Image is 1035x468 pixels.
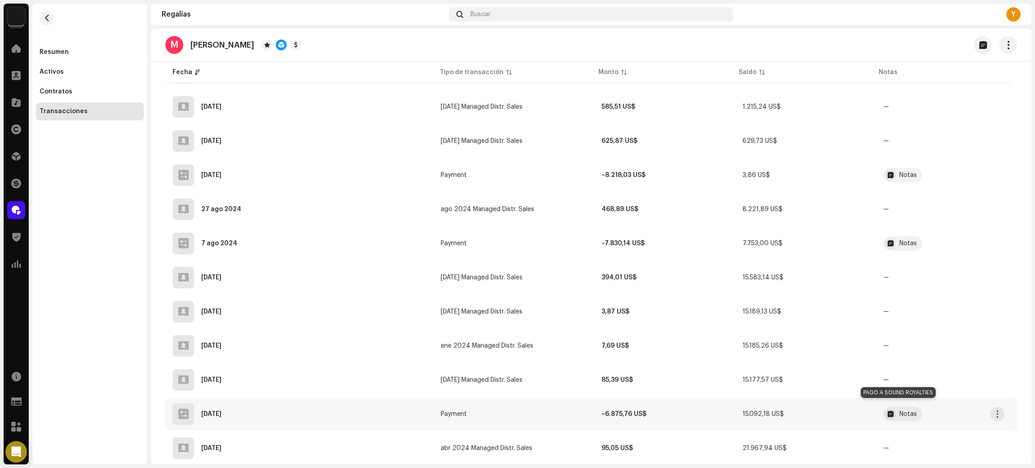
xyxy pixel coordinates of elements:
span: feb 2024 Managed Distr. Sales [441,309,522,315]
strong: –6.875,76 US$ [602,411,646,417]
span: 15.583,14 US$ [743,274,783,281]
div: 6 jun 2024 [201,411,221,417]
span: jul 2024 Managed Distr. Sales [441,274,522,281]
re-a-table-badge: — [883,343,889,349]
div: 27 ago 2024 [201,206,241,212]
div: Contratos [40,88,72,95]
span: may 2024 Managed Distr. Sales [441,377,522,383]
span: sept 2024 Managed Distr. Sales [441,138,522,144]
span: Payment [441,240,467,247]
div: Open Intercom Messenger [5,441,27,463]
span: Buscar [470,11,491,18]
re-a-table-badge: — [883,138,889,144]
span: Payment [441,172,467,178]
strong: 585,51 US$ [602,104,635,110]
strong: 3,87 US$ [602,309,629,315]
span: Payment [441,411,467,417]
div: Monto [598,68,619,77]
re-a-table-badge: — [883,445,889,451]
re-m-nav-item: Resumen [36,43,144,61]
div: 11 jun 2024 [201,377,221,383]
span: 3,86 US$ [743,172,770,178]
div: Fecha [172,68,192,77]
re-m-nav-item: Contratos [36,83,144,101]
div: Transacciones [40,108,88,115]
div: Tipo de transacción [440,68,504,77]
span: oct 2024 Managed Distr. Sales [441,104,522,110]
div: 23 jul 2024 [201,343,221,349]
strong: 95,05 US$ [602,445,633,451]
strong: –8.218,03 US$ [602,172,646,178]
div: Y [1006,7,1021,22]
div: 26 sept 2024 [201,138,221,144]
div: 8 may 2024 [201,445,221,451]
span: PAGO A SONROYALTIES [883,236,1010,251]
div: Notas [899,172,917,178]
strong: 468,89 US$ [602,206,638,212]
re-m-nav-item: Transacciones [36,102,144,120]
p: [PERSON_NAME] [190,40,254,50]
div: Activos [40,68,64,75]
span: ene 2024 Managed Distr. Sales [441,343,533,349]
re-a-table-badge: — [883,104,889,110]
re-a-table-badge: — [883,309,889,315]
span: 15.189,13 US$ [743,309,781,315]
div: 7 ago 2024 [201,240,237,247]
div: 28 oct 2024 [201,104,221,110]
span: 21.967,94 US$ [743,445,787,451]
div: 25 jul 2024 [201,274,221,281]
span: abr 2024 Managed Distr. Sales [441,445,532,451]
span: 7.753,00 US$ [743,240,783,247]
div: Notas [899,240,917,247]
re-a-table-badge: — [883,206,889,212]
span: PAGO A SOUND ROYALTIES [883,168,1010,182]
span: 8.221,89 US$ [743,206,783,212]
span: 15.092,18 US$ [743,411,784,417]
div: Notas [899,411,917,417]
re-a-table-badge: — [883,377,889,383]
img: 48257be4-38e1-423f-bf03-81300282f8d9 [7,7,25,25]
re-m-nav-item: Activos [36,63,144,81]
strong: 625,87 US$ [602,138,637,144]
strong: –7.830,14 US$ [602,240,645,247]
strong: 7,69 US$ [602,343,629,349]
span: PAGO A SOUND ROYALTIES [883,407,1010,421]
span: 15.177,57 US$ [743,377,783,383]
span: ago 2024 Managed Distr. Sales [441,206,534,212]
div: Regalías [162,11,446,18]
span: 629,73 US$ [743,138,777,144]
re-a-table-badge: — [883,274,889,281]
strong: 394,01 US$ [602,274,637,281]
span: 15.185,26 US$ [743,343,783,349]
div: 5 sept 2024 [201,172,221,178]
div: Resumen [40,49,69,56]
div: M [165,36,183,54]
strong: 85,39 US$ [602,377,633,383]
div: Saldo [739,68,756,77]
span: 1.215,24 US$ [743,104,781,110]
div: 23 jul 2024 [201,309,221,315]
